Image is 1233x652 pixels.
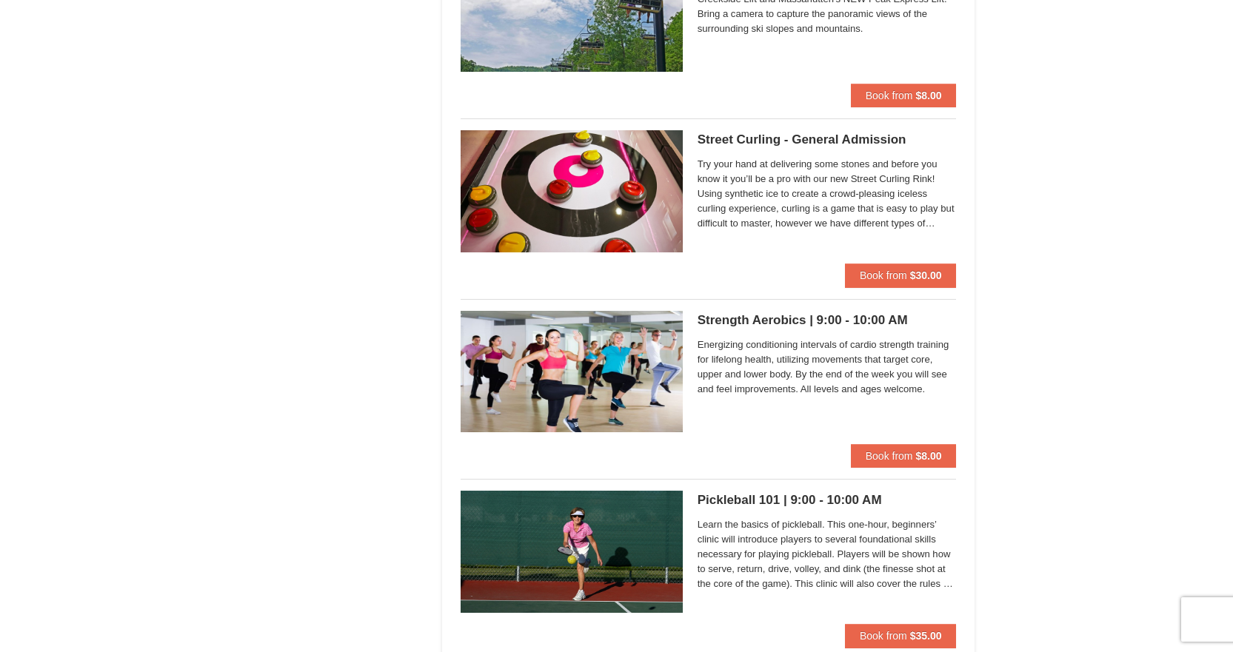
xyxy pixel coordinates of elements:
[698,517,957,591] span: Learn the basics of pickleball. This one-hour, beginners’ clinic will introduce players to severa...
[915,450,941,462] strong: $8.00
[851,84,957,107] button: Book from $8.00
[698,157,957,231] span: Try your hand at delivering some stones and before you know it you’ll be a pro with our new Stree...
[698,493,957,508] h5: Pickleball 101 | 9:00 - 10:00 AM
[860,630,907,642] span: Book from
[910,630,942,642] strong: $35.00
[461,491,683,612] img: 6619873-756-07674e42.jpg
[698,337,957,397] span: Energizing conditioning intervals of cardio strength training for lifelong health, utilizing move...
[845,263,957,287] button: Book from $30.00
[860,269,907,281] span: Book from
[866,90,913,101] span: Book from
[845,624,957,648] button: Book from $35.00
[915,90,941,101] strong: $8.00
[461,130,683,252] img: 15390471-88-44377514.jpg
[851,444,957,468] button: Book from $8.00
[866,450,913,462] span: Book from
[698,313,957,328] h5: Strength Aerobics | 9:00 - 10:00 AM
[910,269,942,281] strong: $30.00
[698,132,957,147] h5: Street Curling - General Admission
[461,311,683,432] img: 6619873-743-43c5cba0.jpeg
